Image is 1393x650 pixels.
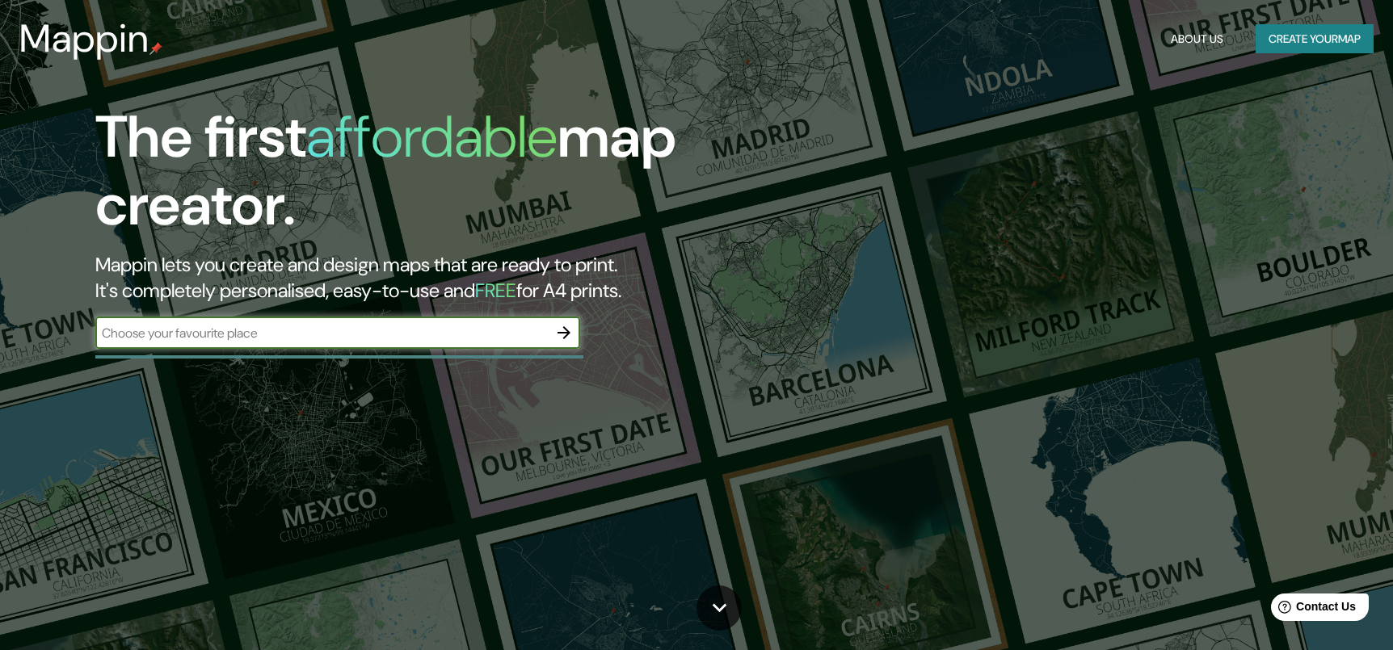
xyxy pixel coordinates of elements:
[19,16,149,61] h3: Mappin
[306,99,558,174] h1: affordable
[1164,24,1230,54] button: About Us
[149,42,162,55] img: mappin-pin
[475,278,516,303] h5: FREE
[1256,24,1374,54] button: Create yourmap
[95,324,548,342] input: Choose your favourite place
[95,103,792,252] h1: The first map creator.
[95,252,792,304] h2: Mappin lets you create and design maps that are ready to print. It's completely personalised, eas...
[1249,587,1375,632] iframe: Help widget launcher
